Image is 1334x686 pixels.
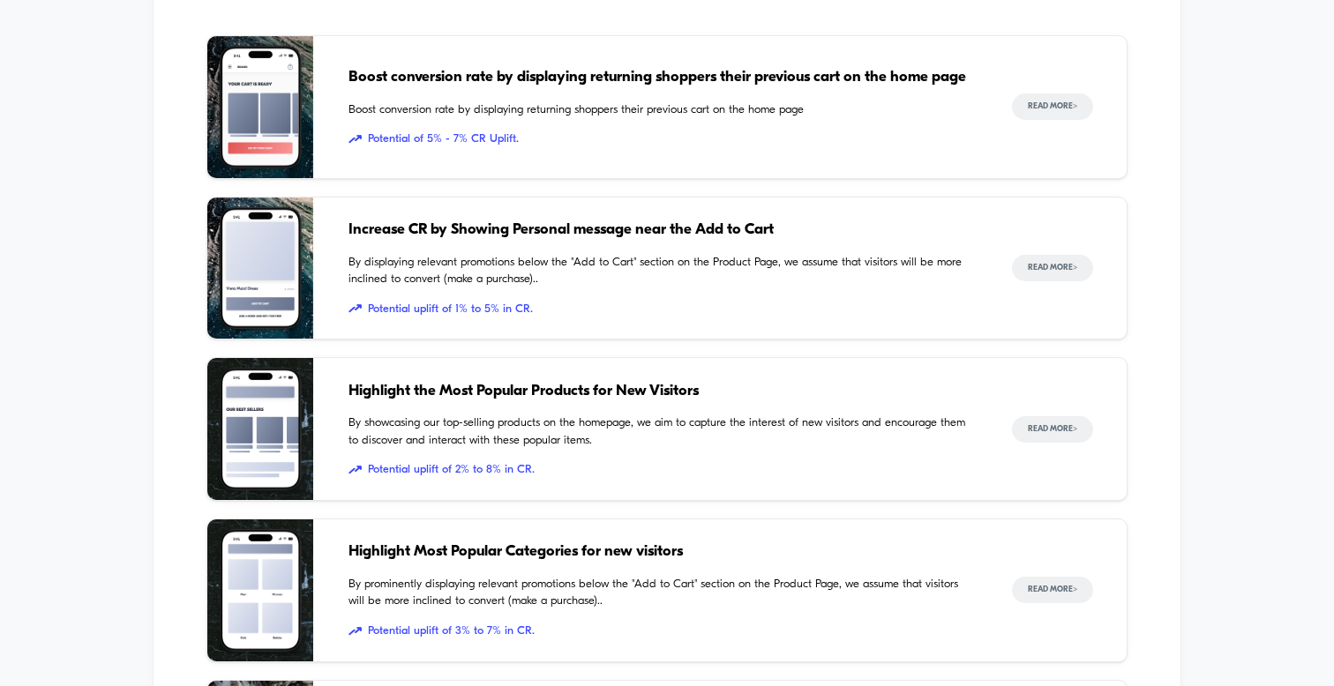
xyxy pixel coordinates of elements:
[1012,416,1093,443] button: Read More>
[348,414,977,449] span: By showcasing our top-selling products on the homepage, we aim to capture the interest of new vis...
[207,519,313,661] img: By prominently displaying relevant promotions below the "Add to Cart" section on the Product Page...
[348,623,977,640] span: Potential uplift of 3% to 7% in CR.
[348,380,977,403] span: Highlight the Most Popular Products for New Visitors
[1012,255,1093,281] button: Read More>
[348,130,977,148] span: Potential of 5% - 7% CR Uplift.
[207,36,313,178] img: Boost conversion rate by displaying returning shoppers their previous cart on the home page
[348,219,977,242] span: Increase CR by Showing Personal message near the Add to Cart
[348,541,977,563] span: Highlight Most Popular Categories for new visitors
[348,576,977,610] span: By prominently displaying relevant promotions below the "Add to Cart" section on the Product Page...
[348,101,977,119] span: Boost conversion rate by displaying returning shoppers their previous cart on the home page
[207,358,313,500] img: By showcasing our top-selling products on the homepage, we aim to capture the interest of new vis...
[348,254,977,288] span: By displaying relevant promotions below the "Add to Cart" section on the Product Page, we assume ...
[1012,93,1093,120] button: Read More>
[348,66,977,89] span: Boost conversion rate by displaying returning shoppers their previous cart on the home page
[348,301,977,318] span: Potential uplift of 1% to 5% in CR.
[348,461,977,479] span: Potential uplift of 2% to 8% in CR.
[1012,577,1093,603] button: Read More>
[207,198,313,339] img: By displaying relevant promotions below the "Add to Cart" section on the Product Page, we assume ...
